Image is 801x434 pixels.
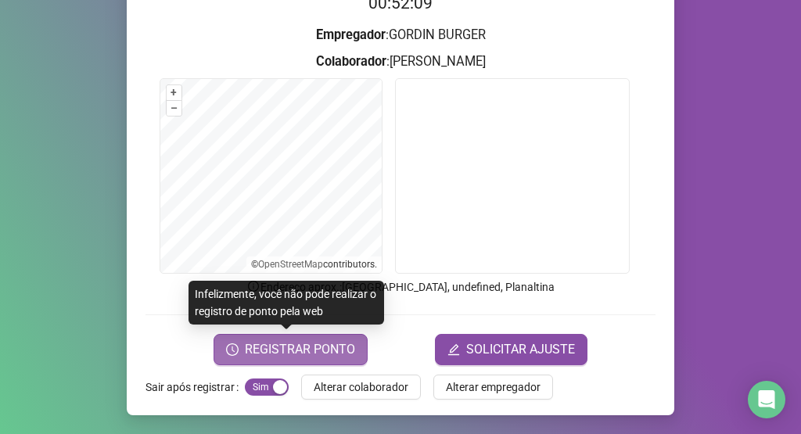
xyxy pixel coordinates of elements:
h3: : [PERSON_NAME] [145,52,656,72]
button: + [167,85,181,100]
span: info-circle [246,279,260,293]
div: Open Intercom Messenger [748,381,785,418]
h3: : GORDIN BURGER [145,25,656,45]
span: Alterar empregador [446,378,541,396]
span: REGISTRAR PONTO [245,340,355,359]
span: edit [447,343,460,356]
p: Endereço aprox. : [GEOGRAPHIC_DATA], undefined, Planaltina [145,278,656,296]
button: REGISTRAR PONTO [214,334,368,365]
button: Alterar colaborador [301,375,421,400]
a: OpenStreetMap [258,259,323,270]
button: editSOLICITAR AJUSTE [435,334,587,365]
li: © contributors. [251,259,377,270]
span: clock-circle [226,343,239,356]
label: Sair após registrar [145,375,245,400]
span: SOLICITAR AJUSTE [466,340,575,359]
span: Alterar colaborador [314,378,408,396]
strong: Empregador [316,27,386,42]
div: Infelizmente, você não pode realizar o registro de ponto pela web [189,281,384,325]
button: Alterar empregador [433,375,553,400]
button: – [167,101,181,116]
strong: Colaborador [316,54,386,69]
